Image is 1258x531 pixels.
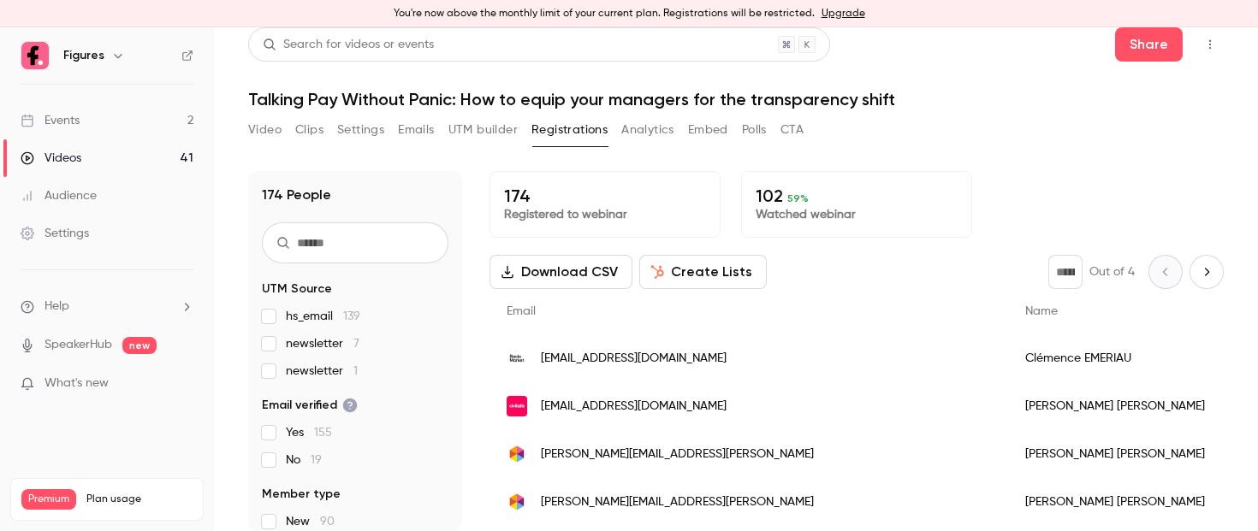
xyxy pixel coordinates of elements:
[507,396,527,416] img: civitatis.com
[1089,263,1135,280] p: Out of 4
[86,493,193,506] span: Plan usage
[311,454,322,466] span: 19
[507,305,536,317] span: Email
[263,36,434,54] div: Search for videos or events
[541,350,727,368] span: [EMAIL_ADDRESS][DOMAIN_NAME]
[21,112,80,129] div: Events
[45,375,109,392] span: What's new
[21,225,89,242] div: Settings
[262,185,331,205] h1: 174 People
[541,445,814,463] span: [PERSON_NAME][EMAIL_ADDRESS][PERSON_NAME]
[448,116,518,144] button: UTM builder
[248,116,282,144] button: Video
[504,206,706,223] p: Registered to webinar
[262,397,358,414] span: Email verified
[756,186,958,206] p: 102
[1190,255,1224,289] button: Next page
[286,513,335,530] span: New
[756,206,958,223] p: Watched webinar
[21,42,49,69] img: Figures
[314,427,332,439] span: 155
[688,116,728,144] button: Embed
[262,280,332,298] span: UTM Source
[21,489,76,510] span: Premium
[621,116,674,144] button: Analytics
[353,365,358,377] span: 1
[507,444,527,464] img: fasttrack.ai
[45,336,112,354] a: SpeakerHub
[286,424,332,441] span: Yes
[531,116,608,144] button: Registrations
[398,116,434,144] button: Emails
[541,398,727,416] span: [EMAIL_ADDRESS][DOMAIN_NAME]
[353,338,359,350] span: 7
[295,116,323,144] button: Clips
[1008,478,1249,526] div: [PERSON_NAME] [PERSON_NAME]
[21,298,193,316] li: help-dropdown-opener
[21,187,97,204] div: Audience
[286,451,322,469] span: No
[742,116,767,144] button: Polls
[21,150,81,167] div: Videos
[507,348,527,369] img: backmarket.com
[262,486,341,503] span: Member type
[286,363,358,380] span: newsletter
[639,255,767,289] button: Create Lists
[122,337,157,354] span: new
[286,335,359,352] span: newsletter
[780,116,804,144] button: CTA
[504,186,706,206] p: 174
[337,116,384,144] button: Settings
[1008,334,1249,382] div: Clémence EMERIAU
[173,376,193,392] iframe: Noticeable Trigger
[490,255,632,289] button: Download CSV
[320,516,335,528] span: 90
[787,192,809,204] span: 59 %
[507,492,527,512] img: fasttrack.ai
[822,7,865,21] a: Upgrade
[1008,382,1249,430] div: [PERSON_NAME] [PERSON_NAME]
[1008,430,1249,478] div: [PERSON_NAME] [PERSON_NAME]
[45,298,69,316] span: Help
[1115,27,1183,62] button: Share
[541,493,814,511] span: [PERSON_NAME][EMAIL_ADDRESS][PERSON_NAME]
[343,310,360,322] span: 139
[1025,305,1058,317] span: Name
[248,89,1224,109] h1: Talking Pay Without Panic: How to equip your managers for the transparency shift
[1196,31,1224,58] button: Top Bar Actions
[286,308,360,325] span: hs_email
[63,47,104,64] h6: Figures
